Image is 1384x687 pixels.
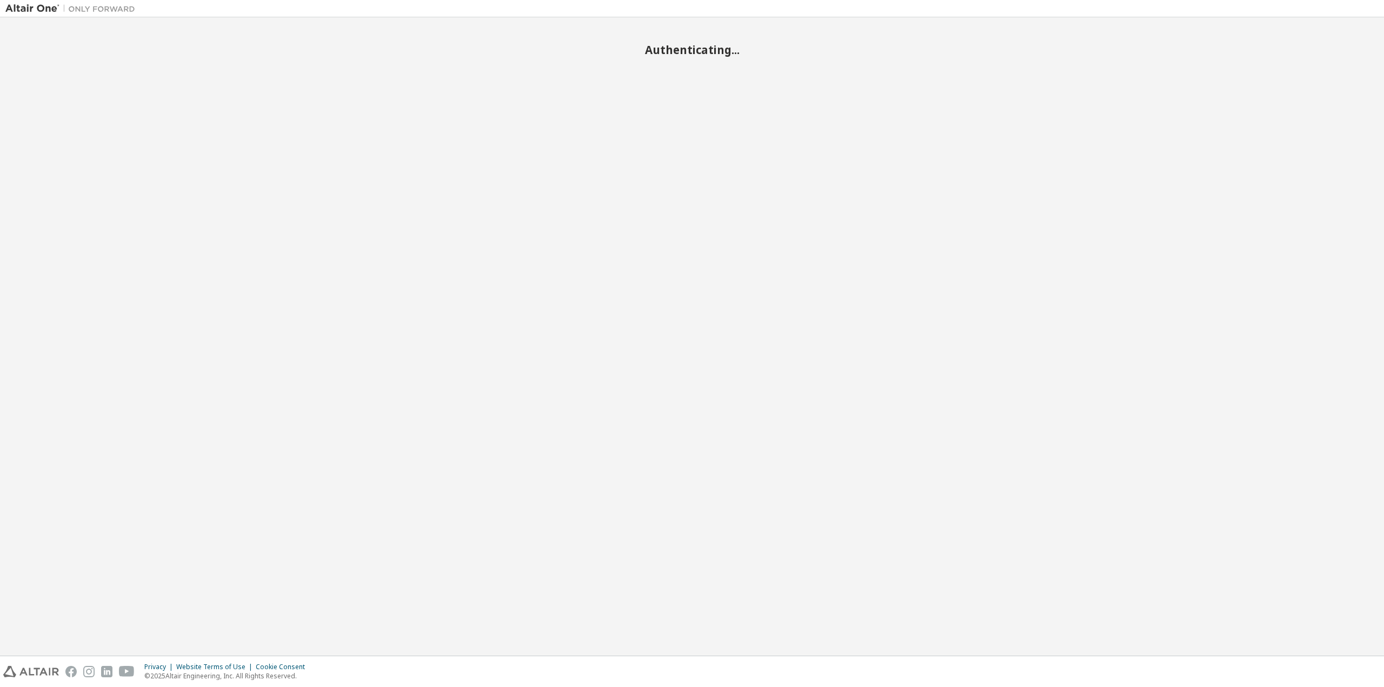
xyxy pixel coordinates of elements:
h2: Authenticating... [5,43,1379,57]
div: Website Terms of Use [176,663,256,671]
img: youtube.svg [119,666,135,677]
img: instagram.svg [83,666,95,677]
p: © 2025 Altair Engineering, Inc. All Rights Reserved. [144,671,311,681]
div: Cookie Consent [256,663,311,671]
img: altair_logo.svg [3,666,59,677]
div: Privacy [144,663,176,671]
img: Altair One [5,3,141,14]
img: facebook.svg [65,666,77,677]
img: linkedin.svg [101,666,112,677]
